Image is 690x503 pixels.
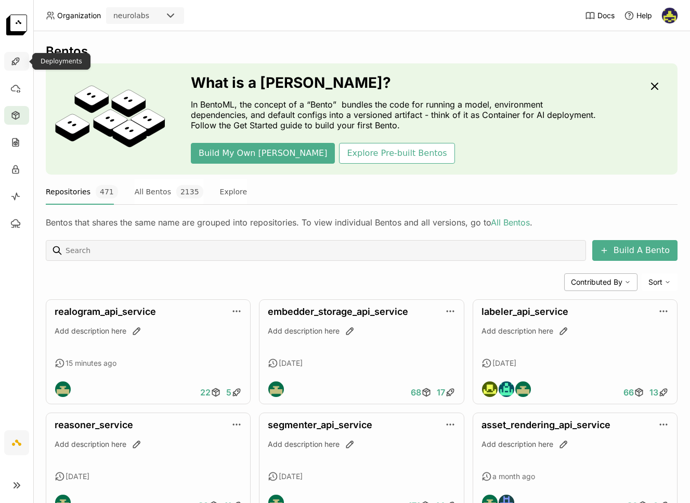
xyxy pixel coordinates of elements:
[191,143,335,164] button: Build My Own [PERSON_NAME]
[66,359,116,368] span: 15 minutes ago
[564,273,637,291] div: Contributed By
[279,359,303,368] span: [DATE]
[200,387,211,398] span: 22
[481,306,568,317] a: labeler_api_service
[279,472,303,481] span: [DATE]
[268,439,455,449] div: Add description here
[499,381,514,397] img: Calin Cojocaru
[226,387,231,398] span: 5
[434,382,458,403] a: 17
[636,11,652,20] span: Help
[585,10,615,21] a: Docs
[113,10,149,21] div: neurolabs
[46,217,678,228] div: Bentos that shares the same name are grouped into repositories. To view individual Bentos and all...
[55,306,156,317] a: realogram_api_service
[54,85,166,153] img: cover onboarding
[96,185,118,198] span: 471
[268,381,284,397] img: Neurolabs Engineering
[642,273,678,291] div: Sort
[492,359,516,368] span: [DATE]
[191,99,602,130] p: In BentoML, the concept of a “Bento” bundles the code for running a model, environment dependenci...
[32,53,90,70] div: Deployments
[191,74,602,91] h3: What is a [PERSON_NAME]?
[411,387,421,398] span: 68
[268,419,372,430] a: segmenter_api_service
[57,11,101,20] span: Organization
[647,382,671,403] a: 13
[515,381,531,397] img: Neurolabs Engineering
[648,277,662,287] span: Sort
[481,326,669,336] div: Add description here
[597,11,615,20] span: Docs
[198,382,224,403] a: 22
[621,382,647,403] a: 66
[150,11,151,21] input: Selected neurolabs.
[176,185,203,198] span: 2135
[55,326,242,336] div: Add description here
[481,419,610,430] a: asset_rendering_api_service
[492,472,535,481] span: a month ago
[437,387,445,398] span: 17
[662,8,678,23] img: Farouk Ghallabi
[220,179,248,205] button: Explore
[408,382,434,403] a: 68
[64,242,582,259] input: Search
[592,240,678,261] button: Build A Bento
[66,472,89,481] span: [DATE]
[624,10,652,21] div: Help
[571,277,622,287] span: Contributed By
[623,387,634,398] span: 66
[649,387,658,398] span: 13
[55,419,133,430] a: reasoner_service
[224,382,244,403] a: 5
[491,217,530,228] a: All Bentos
[481,439,669,449] div: Add description here
[268,306,408,317] a: embedder_storage_api_service
[46,179,118,205] button: Repositories
[55,439,242,449] div: Add description here
[55,381,71,397] img: Neurolabs Engineering
[268,326,455,336] div: Add description here
[6,15,27,35] img: logo
[46,44,678,59] div: Bentos
[339,143,454,164] button: Explore Pre-built Bentos
[135,179,203,205] button: All Bentos
[482,381,498,397] img: Jian Shen Yap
